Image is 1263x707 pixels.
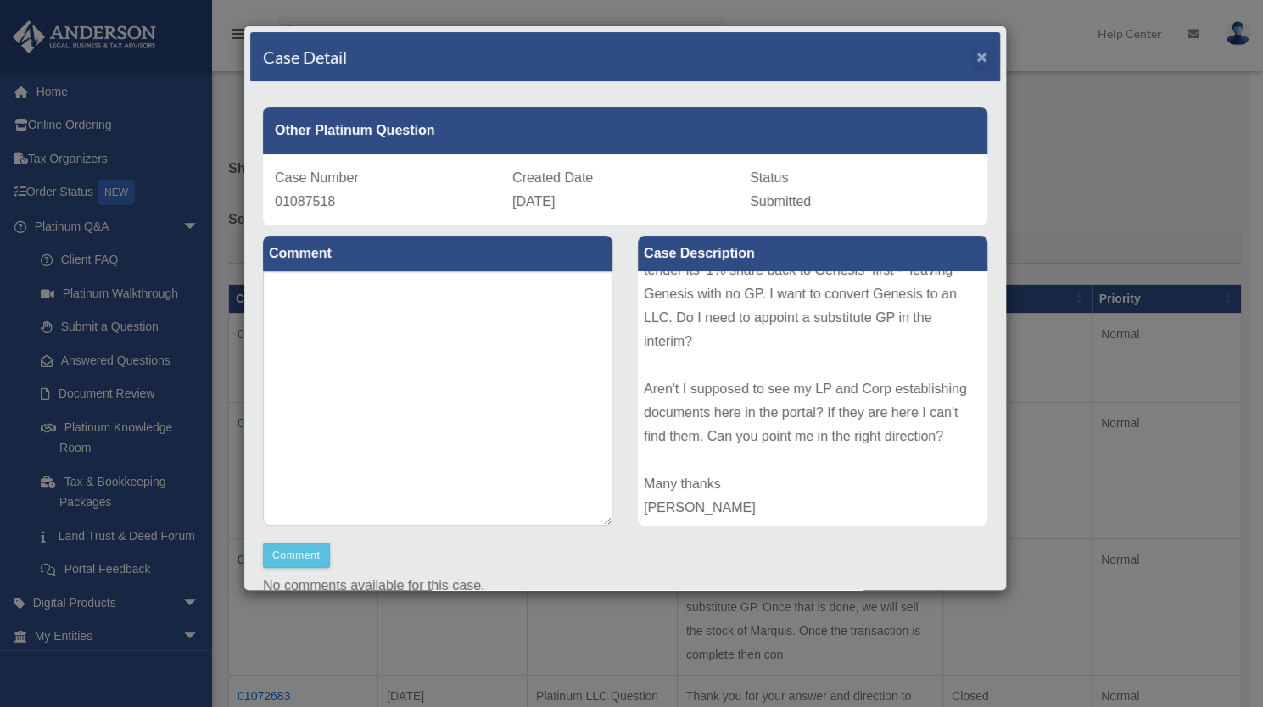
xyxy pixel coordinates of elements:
[512,170,593,185] span: Created Date
[976,47,987,66] span: ×
[263,236,612,271] label: Comment
[638,271,987,526] div: You guys set up Genesis Investment Group LP for me back in [DATE]. You also set up a C Corp, Marq...
[512,194,555,209] span: [DATE]
[263,574,987,598] p: No comments available for this case.
[263,45,347,69] h4: Case Detail
[263,543,330,568] button: Comment
[750,194,811,209] span: Submitted
[976,47,987,65] button: Close
[750,170,788,185] span: Status
[275,170,359,185] span: Case Number
[638,236,987,271] label: Case Description
[263,107,987,154] div: Other Platinum Question
[275,194,335,209] span: 01087518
